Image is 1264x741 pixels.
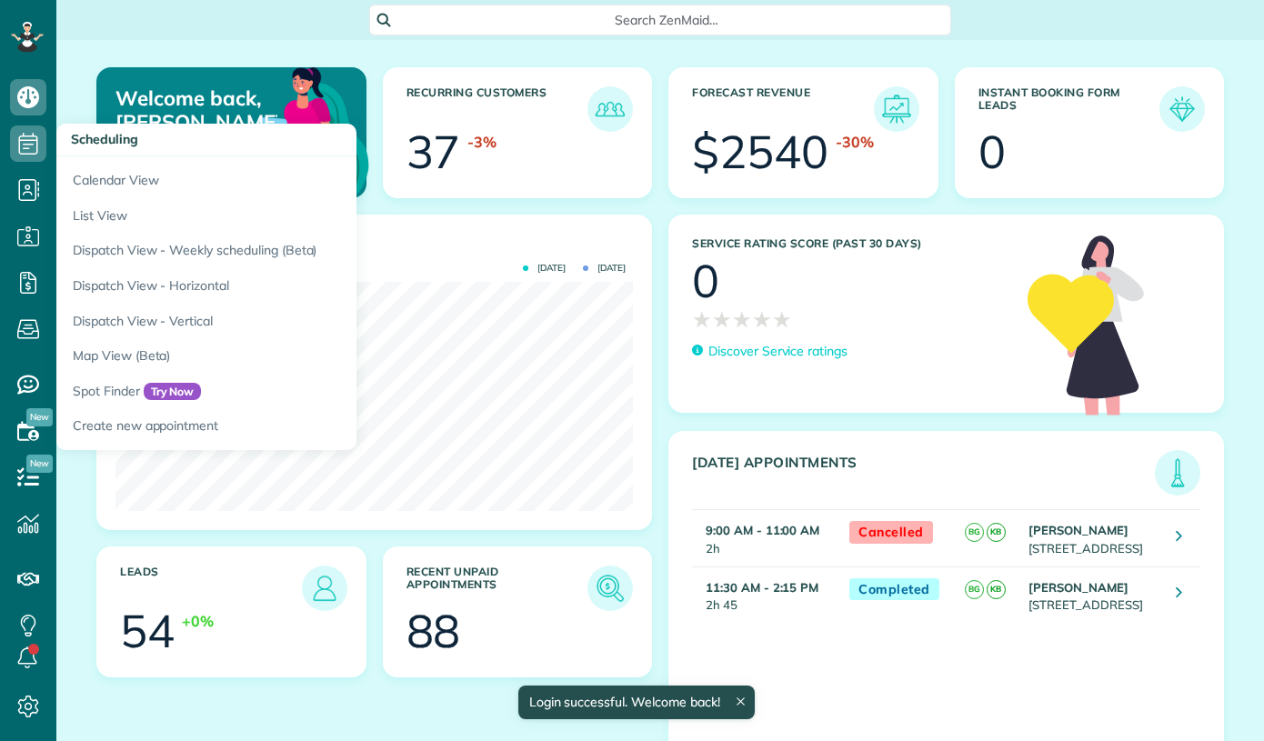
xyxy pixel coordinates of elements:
span: Scheduling [71,131,138,147]
img: icon_recurring_customers-cf858462ba22bcd05b5a5880d41d6543d210077de5bb9ebc9590e49fd87d84ed.png [592,91,628,127]
span: New [26,455,53,473]
h3: [DATE] Appointments [692,455,1155,496]
img: icon_forecast_revenue-8c13a41c7ed35a8dcfafea3cbb826a0462acb37728057bba2d056411b612bbbe.png [878,91,915,127]
td: 2h [692,510,840,566]
h3: Forecast Revenue [692,86,874,132]
a: Create new appointment [56,408,511,450]
div: 0 [692,258,719,304]
strong: [PERSON_NAME] [1028,580,1129,595]
a: Map View (Beta) [56,338,511,374]
h3: Recurring Customers [406,86,588,132]
div: 0 [978,129,1006,175]
div: 37 [406,129,461,175]
img: icon_form_leads-04211a6a04a5b2264e4ee56bc0799ec3eb69b7e499cbb523a139df1d13a81ae0.png [1164,91,1200,127]
span: BG [965,523,984,542]
span: [DATE] [583,264,626,273]
span: KB [987,523,1006,542]
td: [STREET_ADDRESS] [1024,566,1162,623]
a: Dispatch View - Horizontal [56,268,511,304]
strong: 9:00 AM - 11:00 AM [706,523,819,537]
h3: Service Rating score (past 30 days) [692,237,1009,250]
h3: Instant Booking Form Leads [978,86,1160,132]
strong: [PERSON_NAME] [1028,523,1129,537]
span: Cancelled [849,521,933,544]
span: ★ [772,304,792,335]
div: $2540 [692,129,828,175]
div: +0% [182,611,214,632]
span: [DATE] [523,264,566,273]
a: Spot FinderTry Now [56,374,511,409]
h3: Leads [120,566,302,611]
h3: Actual Revenue this month [120,238,633,255]
p: Discover Service ratings [708,342,848,361]
span: BG [965,580,984,599]
span: ★ [692,304,712,335]
a: Calendar View [56,156,511,198]
a: List View [56,198,511,234]
p: Welcome back, [PERSON_NAME]! [115,86,277,135]
span: Try Now [144,383,202,401]
img: icon_todays_appointments-901f7ab196bb0bea1936b74009e4eb5ffbc2d2711fa7634e0d609ed5ef32b18b.png [1159,455,1196,491]
div: 88 [406,608,461,654]
span: ★ [752,304,772,335]
td: 2h 45 [692,566,840,623]
strong: 11:30 AM - 2:15 PM [706,580,818,595]
a: Dispatch View - Weekly scheduling (Beta) [56,233,511,268]
span: ★ [712,304,732,335]
div: -30% [836,132,874,153]
h3: Recent unpaid appointments [406,566,588,611]
div: Login successful. Welcome back! [517,686,754,719]
span: ★ [732,304,752,335]
img: dashboard_welcome-42a62b7d889689a78055ac9021e634bf52bae3f8056760290aed330b23ab8690.png [196,46,373,223]
div: 54 [120,608,175,654]
span: KB [987,580,1006,599]
span: New [26,408,53,426]
a: Discover Service ratings [692,342,848,361]
img: icon_unpaid_appointments-47b8ce3997adf2238b356f14209ab4cced10bd1f174958f3ca8f1d0dd7fffeee.png [592,570,628,606]
img: icon_leads-1bed01f49abd5b7fead27621c3d59655bb73ed531f8eeb49469d10e621d6b896.png [306,570,343,606]
a: Dispatch View - Vertical [56,304,511,339]
div: -3% [467,132,497,153]
span: Completed [849,578,939,601]
td: [STREET_ADDRESS] [1024,510,1162,566]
